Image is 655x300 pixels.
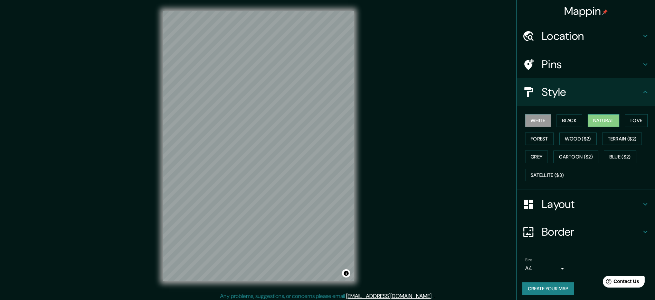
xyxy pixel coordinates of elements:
[604,151,636,163] button: Blue ($2)
[517,78,655,106] div: Style
[525,257,532,263] label: Size
[559,133,597,145] button: Wood ($2)
[517,218,655,246] div: Border
[522,282,574,295] button: Create your map
[517,190,655,218] div: Layout
[525,133,554,145] button: Forest
[525,114,551,127] button: White
[594,273,647,292] iframe: Help widget launcher
[163,11,354,281] canvas: Map
[602,133,642,145] button: Terrain ($2)
[517,22,655,50] div: Location
[557,114,582,127] button: Black
[525,169,569,182] button: Satellite ($3)
[602,9,608,15] img: pin-icon.png
[517,51,655,78] div: Pins
[588,114,619,127] button: Natural
[553,151,598,163] button: Cartoon ($2)
[342,269,350,278] button: Toggle attribution
[542,197,641,211] h4: Layout
[542,225,641,239] h4: Border
[542,85,641,99] h4: Style
[542,29,641,43] h4: Location
[625,114,648,127] button: Love
[525,263,567,274] div: A4
[542,57,641,71] h4: Pins
[525,151,548,163] button: Grey
[564,4,608,18] h4: Mappin
[346,292,431,300] a: [EMAIL_ADDRESS][DOMAIN_NAME]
